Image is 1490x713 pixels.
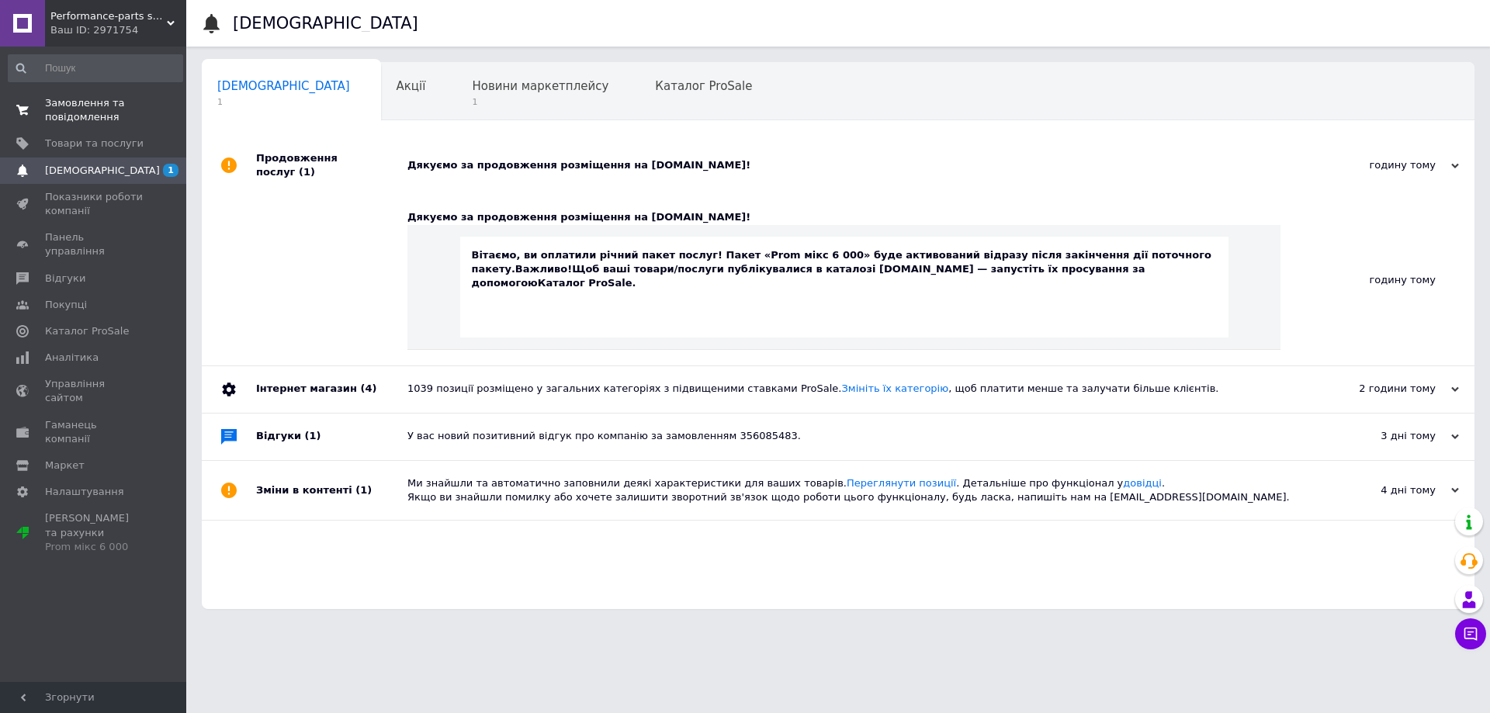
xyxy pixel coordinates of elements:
h1: [DEMOGRAPHIC_DATA] [233,14,418,33]
div: годину тому [1304,158,1459,172]
input: Пошук [8,54,183,82]
div: 1039 позиції розміщено у загальних категоріях з підвищеними ставками ProSale. , щоб платити менше... [407,382,1304,396]
span: Маркет [45,459,85,472]
div: Зміни в контенті [256,461,407,520]
span: Управління сайтом [45,377,144,405]
b: Важливо! [515,263,572,275]
span: (1) [305,430,321,441]
div: Ми знайшли та автоматично заповнили деякі характеристики для ваших товарів. . Детальніше про функ... [407,476,1304,504]
a: Змініть їх категорію [842,382,949,394]
span: Акції [397,79,426,93]
div: Дякуємо за продовження розміщення на [DOMAIN_NAME]! [407,158,1304,172]
div: У вас новий позитивний відгук про компанію за замовленням 356085483. [407,429,1304,443]
div: 4 дні тому [1304,483,1459,497]
span: 1 [217,96,350,108]
span: Показники роботи компанії [45,190,144,218]
div: Дякуємо за продовження розміщення на [DOMAIN_NAME]! [407,210,1280,224]
div: Prom мікс 6 000 [45,540,144,554]
span: (1) [355,484,372,496]
span: [DEMOGRAPHIC_DATA] [45,164,160,178]
a: Переглянути позиції [847,477,956,489]
span: Замовлення та повідомлення [45,96,144,124]
span: Налаштування [45,485,124,499]
span: Покупці [45,298,87,312]
span: Товари та послуги [45,137,144,151]
div: Продовження послуг [256,136,407,195]
span: Панель управління [45,230,144,258]
div: Інтернет магазин [256,366,407,413]
span: [DEMOGRAPHIC_DATA] [217,79,350,93]
span: [PERSON_NAME] та рахунки [45,511,144,554]
div: Вітаємо, ви оплатили річний пакет послуг! Пакет «Prom мікс 6 000» буде активований відразу після ... [472,248,1217,291]
a: довідці [1123,477,1162,489]
span: Гаманець компанії [45,418,144,446]
button: Чат з покупцем [1455,618,1486,649]
div: 3 дні тому [1304,429,1459,443]
div: Відгуки [256,414,407,460]
div: 2 години тому [1304,382,1459,396]
span: Каталог ProSale [655,79,752,93]
span: (4) [360,382,376,394]
div: Ваш ID: 2971754 [50,23,186,37]
span: 1 [472,96,608,108]
div: годину тому [1280,195,1474,365]
span: Каталог ProSale [45,324,129,338]
span: Новини маркетплейсу [472,79,608,93]
b: Каталог ProSale. [538,277,636,289]
span: Аналітика [45,351,99,365]
span: Performance-parts shop [50,9,167,23]
span: Відгуки [45,272,85,286]
span: 1 [163,164,178,177]
span: (1) [299,166,315,178]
